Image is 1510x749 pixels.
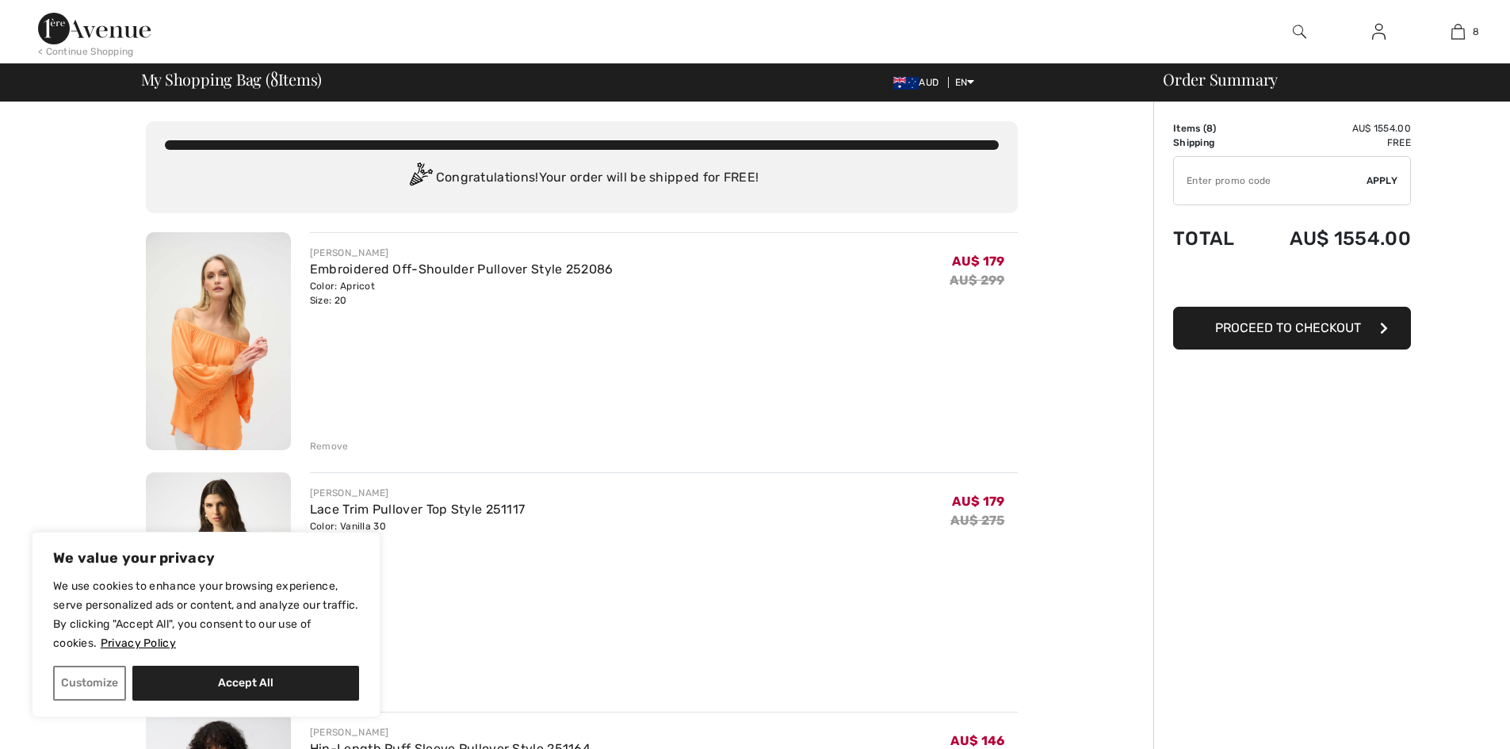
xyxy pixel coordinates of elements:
span: AU$ 146 [950,733,1004,748]
td: Items ( ) [1173,121,1253,136]
button: Accept All [132,666,359,701]
s: AU$ 275 [950,513,1004,528]
td: AU$ 1554.00 [1253,121,1411,136]
span: AUD [893,77,945,88]
div: We value your privacy [32,532,380,717]
p: We value your privacy [53,548,359,567]
span: My Shopping Bag ( Items) [141,71,323,87]
span: AU$ 179 [952,254,1004,269]
div: Remove [310,439,349,453]
img: 1ère Avenue [38,13,151,44]
td: Free [1253,136,1411,150]
p: We use cookies to enhance your browsing experience, serve personalized ads or content, and analyz... [53,577,359,653]
a: 8 [1419,22,1497,41]
span: 8 [270,67,278,88]
a: Lace Trim Pullover Top Style 251117 [310,502,526,517]
input: Promo code [1174,157,1367,204]
img: Australian Dollar [893,77,919,90]
div: [PERSON_NAME] [310,725,591,739]
iframe: PayPal [1173,266,1411,301]
div: [PERSON_NAME] [310,246,614,260]
span: 8 [1206,123,1213,134]
div: Congratulations! Your order will be shipped for FREE! [165,162,999,194]
span: EN [955,77,975,88]
a: Embroidered Off-Shoulder Pullover Style 252086 [310,262,614,277]
img: My Bag [1451,22,1465,41]
s: AU$ 299 [950,273,1004,288]
a: Privacy Policy [100,636,177,651]
div: Order Summary [1144,71,1500,87]
img: Lace Trim Pullover Top Style 251117 [146,472,291,690]
span: Apply [1367,174,1398,188]
div: < Continue Shopping [38,44,134,59]
img: Embroidered Off-Shoulder Pullover Style 252086 [146,232,291,450]
span: AU$ 179 [952,494,1004,509]
div: Color: Apricot Size: 20 [310,279,614,308]
td: Shipping [1173,136,1253,150]
button: Customize [53,666,126,701]
span: Proceed to Checkout [1215,320,1361,335]
img: My Info [1372,22,1386,41]
div: [PERSON_NAME] [310,486,526,500]
td: AU$ 1554.00 [1253,212,1411,266]
button: Proceed to Checkout [1173,307,1411,350]
img: search the website [1293,22,1306,41]
div: Color: Vanilla 30 Size: 18 [310,519,526,548]
a: Sign In [1359,22,1398,42]
img: Congratulation2.svg [404,162,436,194]
span: 8 [1473,25,1479,39]
td: Total [1173,212,1253,266]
